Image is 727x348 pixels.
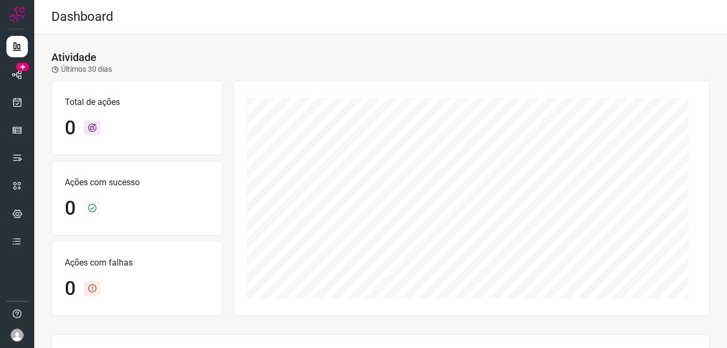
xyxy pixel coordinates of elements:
[65,117,75,140] h1: 0
[51,51,96,64] h3: Atividade
[51,9,113,25] h2: Dashboard
[65,176,209,189] p: Ações com sucesso
[11,329,24,342] img: avatar-user-boy.jpg
[51,64,112,75] p: Últimos 30 dias
[65,277,75,300] h1: 0
[9,6,25,22] img: Logo
[65,197,75,220] h1: 0
[65,96,209,109] p: Total de ações
[65,256,209,269] p: Ações com falhas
